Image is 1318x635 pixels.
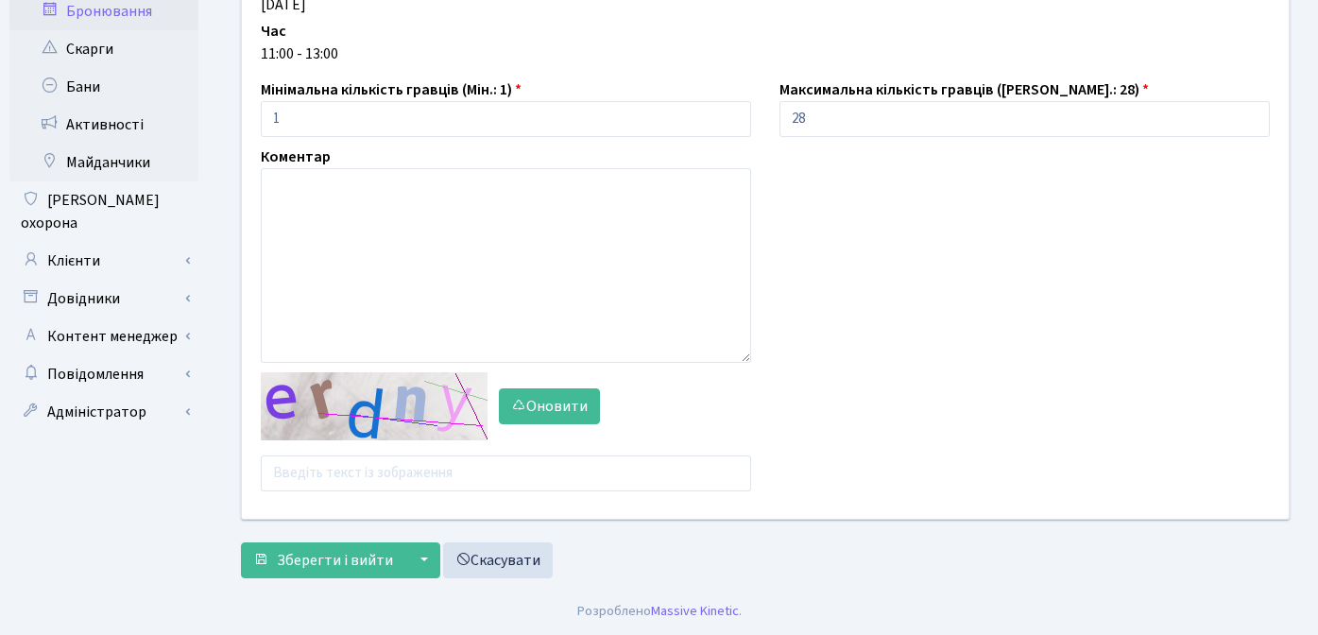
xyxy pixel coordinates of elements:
input: Введіть текст із зображення [261,455,751,491]
a: Повідомлення [9,355,198,393]
a: Адміністратор [9,393,198,431]
label: Максимальна кількість гравців ([PERSON_NAME].: 28) [779,78,1149,101]
a: Бани [9,68,198,106]
a: Майданчики [9,144,198,181]
a: [PERSON_NAME] охорона [9,181,198,242]
img: default [261,372,488,440]
div: 11:00 - 13:00 [261,43,1270,65]
a: Скарги [9,30,198,68]
button: Зберегти і вийти [241,542,405,578]
button: Оновити [499,388,600,424]
a: Massive Kinetic [651,601,739,621]
a: Клієнти [9,242,198,280]
label: Коментар [261,146,331,168]
a: Скасувати [443,542,553,578]
a: Довідники [9,280,198,317]
div: Розроблено . [577,601,742,622]
label: Час [261,20,286,43]
a: Активності [9,106,198,144]
label: Мінімальна кількість гравців (Мін.: 1) [261,78,522,101]
span: Зберегти і вийти [277,550,393,571]
a: Контент менеджер [9,317,198,355]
